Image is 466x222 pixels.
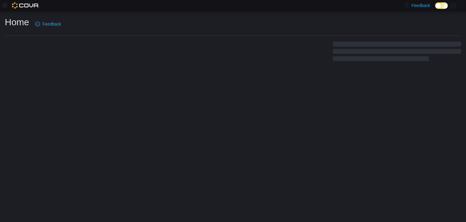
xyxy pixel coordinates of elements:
span: Feedback [412,2,430,9]
input: Dark Mode [435,2,448,9]
h1: Home [5,16,29,28]
img: Cova [12,2,39,9]
span: Loading [333,43,461,62]
a: Feedback [33,18,63,30]
span: Feedback [42,21,61,27]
